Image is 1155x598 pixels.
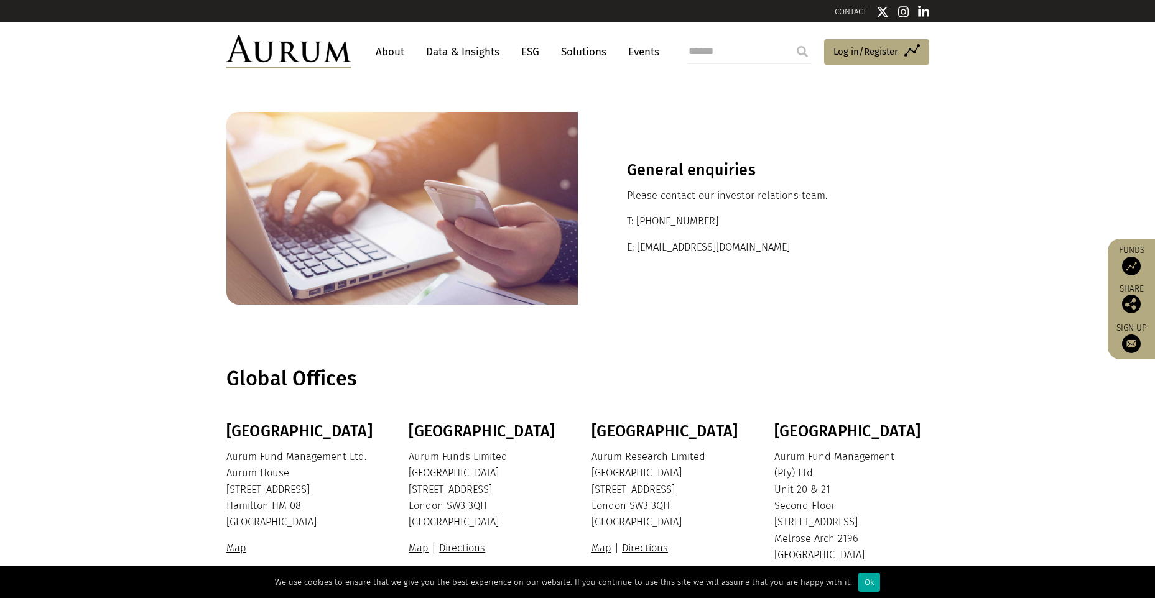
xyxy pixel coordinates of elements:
[591,540,743,556] p: |
[1122,334,1141,353] img: Sign up to our newsletter
[409,449,560,531] p: Aurum Funds Limited [GEOGRAPHIC_DATA] [STREET_ADDRESS] London SW3 3QH [GEOGRAPHIC_DATA]
[591,542,615,554] a: Map
[774,449,926,564] p: Aurum Fund Management (Pty) Ltd Unit 20 & 21 Second Floor [STREET_ADDRESS] Melrose Arch 2196 [GEO...
[833,44,898,59] span: Log in/Register
[226,422,378,441] h3: [GEOGRAPHIC_DATA]
[591,449,743,531] p: Aurum Research Limited [GEOGRAPHIC_DATA] [STREET_ADDRESS] London SW3 3QH [GEOGRAPHIC_DATA]
[774,422,926,441] h3: [GEOGRAPHIC_DATA]
[1122,257,1141,275] img: Access Funds
[619,542,671,554] a: Directions
[420,40,506,63] a: Data & Insights
[627,213,880,229] p: T: [PHONE_NUMBER]
[835,7,867,16] a: CONTACT
[1122,295,1141,313] img: Share this post
[1114,285,1149,313] div: Share
[627,239,880,255] p: E: [EMAIL_ADDRESS][DOMAIN_NAME]
[226,35,351,68] img: Aurum
[1114,323,1149,353] a: Sign up
[790,39,815,64] input: Submit
[409,422,560,441] h3: [GEOGRAPHIC_DATA]
[409,542,432,554] a: Map
[627,161,880,180] h3: General enquiries
[627,188,880,204] p: Please contact our investor relations team.
[591,422,743,441] h3: [GEOGRAPHIC_DATA]
[555,40,613,63] a: Solutions
[226,542,249,554] a: Map
[369,40,411,63] a: About
[824,39,929,65] a: Log in/Register
[436,542,488,554] a: Directions
[1114,245,1149,275] a: Funds
[898,6,909,18] img: Instagram icon
[515,40,545,63] a: ESG
[226,367,926,391] h1: Global Offices
[226,449,378,531] p: Aurum Fund Management Ltd. Aurum House [STREET_ADDRESS] Hamilton HM 08 [GEOGRAPHIC_DATA]
[622,40,659,63] a: Events
[918,6,929,18] img: Linkedin icon
[409,540,560,556] p: |
[858,573,880,592] div: Ok
[876,6,889,18] img: Twitter icon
